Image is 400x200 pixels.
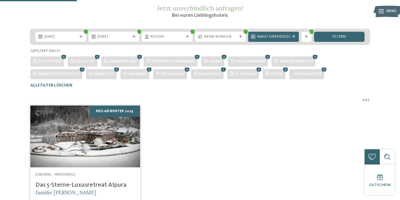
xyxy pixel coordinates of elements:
span: Eisacktal – Ratschings [35,173,75,177]
span: Hotel [271,72,283,76]
span: [DATE] [97,35,130,40]
span: Erlebnisschwimmbad [151,59,195,63]
a: Gutschein [365,165,395,195]
span: 1 [363,98,364,103]
span: Öffnungszeit [293,72,322,76]
span: filtern [332,35,346,39]
h4: Das 5-Sterne-Luxusretreat Alpura [35,181,135,189]
span: Wellnessbereich [280,59,313,63]
span: Eisacktal [76,59,95,63]
img: Familienhotels gesucht? Hier findet ihr die besten! [30,106,140,167]
span: Meine Wünsche [204,35,237,40]
span: Bei euren Lieblingshotels [172,13,228,18]
span: Family Experiences [257,35,290,40]
span: Restaurant [161,72,185,76]
span: / [364,98,366,103]
span: Sauna [209,59,222,63]
span: Familie [PERSON_NAME] [35,189,96,196]
span: Dolomiten [38,59,61,63]
span: [DATE] [44,35,77,40]
span: Gefiltert nach: [30,49,61,53]
span: 27 [366,98,370,103]
span: Alle Filter löschen [30,83,72,87]
span: ¾-Pension [235,72,256,76]
span: Parkplatz [94,72,114,76]
span: Familiensauna [236,59,265,63]
span: Region [151,35,183,40]
span: Jetzt unverbindlich anfragen! [157,4,243,12]
span: Abenteuerspielplatz [38,72,80,76]
span: Wandern [128,72,147,76]
span: Gutschein [369,183,391,187]
span: Radverleih [199,72,221,76]
span: Meraner Land [109,59,137,63]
